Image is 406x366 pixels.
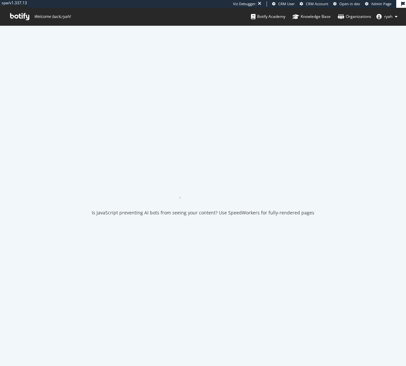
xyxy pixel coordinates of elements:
div: Botify Academy [251,13,285,20]
div: animation [180,176,227,199]
a: Admin Page [365,1,391,7]
div: Is JavaScript preventing AI bots from seeing your content? Use SpeedWorkers for fully-rendered pages [92,210,314,216]
span: CRM Account [306,1,328,6]
a: Open in dev [333,1,360,7]
div: Viz Debugger: [233,1,256,7]
span: Welcome back, ryah ! [34,14,71,19]
span: CRM User [278,1,295,6]
span: Open in dev [339,1,360,6]
a: CRM Account [300,1,328,7]
div: Organizations [338,13,371,20]
a: CRM User [272,1,295,7]
a: Organizations [338,8,371,25]
a: Botify Academy [251,8,285,25]
button: ryah [371,11,403,22]
span: ryah [384,14,392,19]
div: Knowledge Base [293,13,331,20]
a: Knowledge Base [293,8,331,25]
span: Admin Page [371,1,391,6]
